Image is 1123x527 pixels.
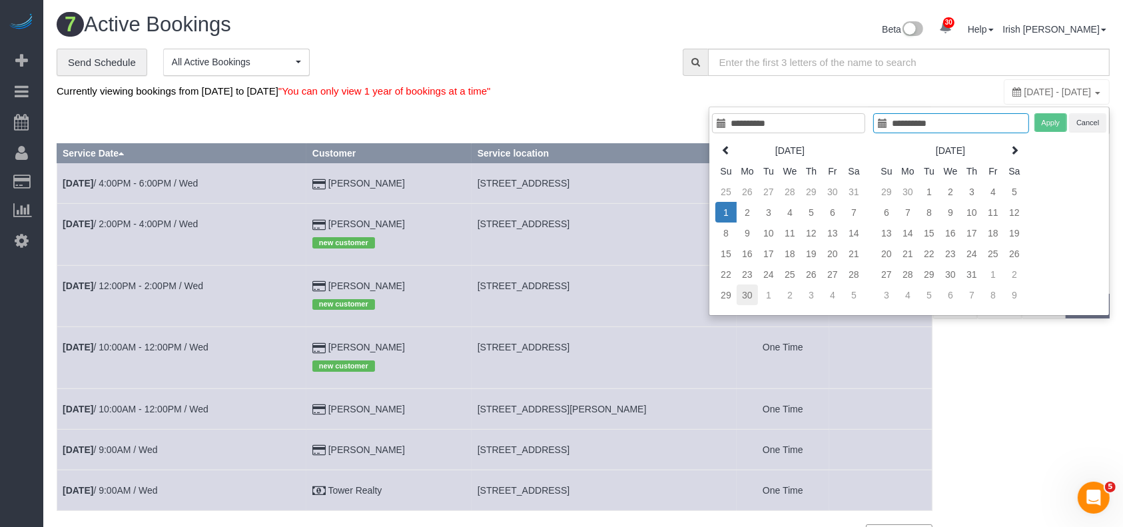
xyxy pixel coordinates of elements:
[306,265,472,326] td: Customer
[876,181,897,202] td: 29
[1004,161,1025,181] th: Sa
[801,161,822,181] th: Th
[472,204,736,265] td: Service location
[737,264,758,284] td: 23
[758,161,779,181] th: Tu
[312,486,326,496] i: Check Payment
[779,243,801,264] td: 18
[715,223,737,243] td: 8
[897,161,919,181] th: Mo
[737,470,830,510] td: Frequency
[328,280,405,291] a: [PERSON_NAME]
[897,243,919,264] td: 21
[57,470,307,510] td: Schedule date
[478,404,647,414] span: [STREET_ADDRESS][PERSON_NAME]
[63,342,208,352] a: [DATE]/ 10:00AM - 12:00PM / Wed
[961,161,982,181] th: Th
[306,388,472,429] td: Customer
[829,388,932,429] td: Assigned to
[843,243,865,264] td: 21
[57,265,307,326] td: Schedule date
[478,178,569,189] span: [STREET_ADDRESS]
[822,181,843,202] td: 30
[829,327,932,388] td: Assigned to
[876,284,897,305] td: 3
[968,24,994,35] a: Help
[779,284,801,305] td: 2
[57,12,84,37] span: 7
[57,327,307,388] td: Schedule date
[737,223,758,243] td: 9
[961,284,982,305] td: 7
[1105,482,1116,492] span: 5
[715,202,737,223] td: 1
[278,85,491,97] span: "You can only view 1 year of bookings at a time"
[328,342,405,352] a: [PERSON_NAME]
[940,202,961,223] td: 9
[328,404,405,414] a: [PERSON_NAME]
[737,140,843,161] th: [DATE]
[897,284,919,305] td: 4
[843,161,865,181] th: Sa
[829,429,932,470] td: Assigned to
[982,161,1004,181] th: Fr
[919,181,940,202] td: 1
[63,178,93,189] b: [DATE]
[472,429,736,470] td: Service location
[801,243,822,264] td: 19
[312,299,375,310] span: new customer
[982,264,1004,284] td: 1
[961,202,982,223] td: 10
[982,243,1004,264] td: 25
[57,429,307,470] td: Schedule date
[822,202,843,223] td: 6
[1004,223,1025,243] td: 19
[737,388,830,429] td: Frequency
[63,444,93,455] b: [DATE]
[982,223,1004,243] td: 18
[57,144,307,163] th: Service Date
[306,327,472,388] td: Customer
[472,265,736,326] td: Service location
[63,219,93,229] b: [DATE]
[63,219,198,229] a: [DATE]/ 2:00PM - 4:00PM / Wed
[737,429,830,470] td: Frequency
[822,243,843,264] td: 20
[478,219,569,229] span: [STREET_ADDRESS]
[312,180,326,189] i: Credit Card Payment
[822,264,843,284] td: 27
[961,264,982,284] td: 31
[306,144,472,163] th: Customer
[779,223,801,243] td: 11
[312,282,326,291] i: Credit Card Payment
[715,181,737,202] td: 25
[982,202,1004,223] td: 11
[328,178,405,189] a: [PERSON_NAME]
[940,243,961,264] td: 23
[919,264,940,284] td: 29
[478,280,569,291] span: [STREET_ADDRESS]
[919,223,940,243] td: 15
[63,342,93,352] b: [DATE]
[919,243,940,264] td: 22
[779,202,801,223] td: 4
[822,223,843,243] td: 13
[1024,87,1092,97] span: [DATE] - [DATE]
[843,223,865,243] td: 14
[1004,243,1025,264] td: 26
[897,140,1004,161] th: [DATE]
[472,388,736,429] td: Service location
[306,470,472,510] td: Customer
[57,49,147,77] a: Send Schedule
[882,24,923,35] a: Beta
[737,243,758,264] td: 16
[758,181,779,202] td: 27
[63,178,198,189] a: [DATE]/ 4:00PM - 6:00PM / Wed
[57,388,307,429] td: Schedule date
[737,202,758,223] td: 2
[940,264,961,284] td: 30
[63,485,93,496] b: [DATE]
[961,223,982,243] td: 17
[961,243,982,264] td: 24
[63,485,158,496] a: [DATE]/ 9:00AM / Wed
